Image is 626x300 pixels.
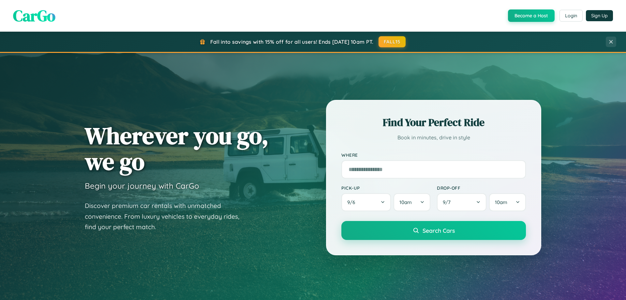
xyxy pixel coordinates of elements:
[399,199,412,205] span: 10am
[437,185,526,191] label: Drop-off
[508,9,555,22] button: Become a Host
[423,227,455,234] span: Search Cars
[85,200,248,232] p: Discover premium car rentals with unmatched convenience. From luxury vehicles to everyday rides, ...
[489,193,526,211] button: 10am
[13,5,55,26] span: CarGo
[341,133,526,142] p: Book in minutes, drive in style
[341,115,526,130] h2: Find Your Perfect Ride
[341,152,526,158] label: Where
[341,185,430,191] label: Pick-up
[379,36,406,47] button: FALL15
[559,10,583,22] button: Login
[495,199,507,205] span: 10am
[85,123,269,174] h1: Wherever you go, we go
[341,193,391,211] button: 9/6
[586,10,613,21] button: Sign Up
[443,199,454,205] span: 9 / 7
[210,39,374,45] span: Fall into savings with 15% off for all users! Ends [DATE] 10am PT.
[347,199,358,205] span: 9 / 6
[85,181,199,191] h3: Begin your journey with CarGo
[394,193,430,211] button: 10am
[437,193,486,211] button: 9/7
[341,221,526,240] button: Search Cars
